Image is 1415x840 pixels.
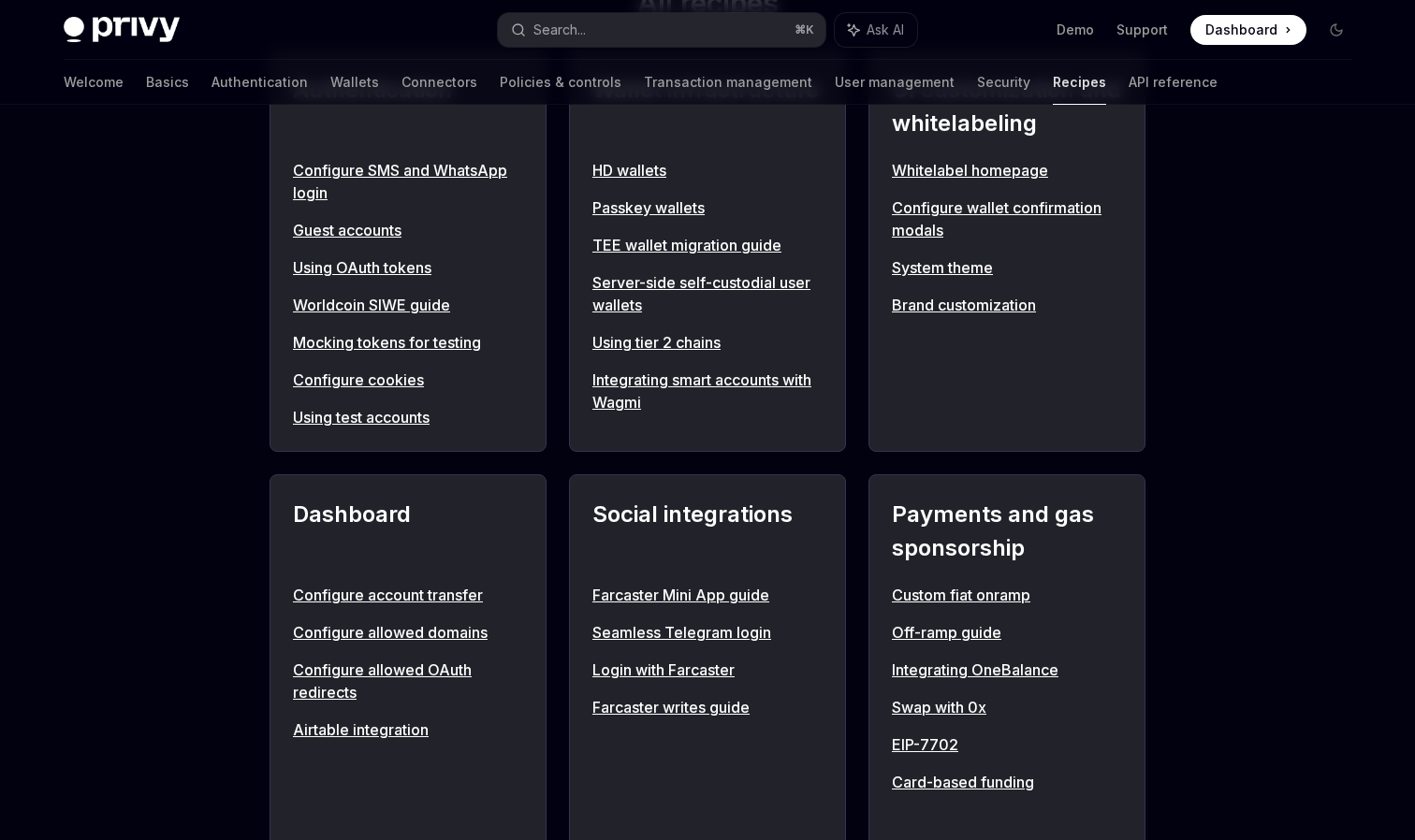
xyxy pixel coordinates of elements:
[892,733,1122,756] a: EIP-7702
[592,498,823,565] h2: Social integrations
[330,60,379,105] a: Wallets
[293,584,523,606] a: Configure account transfer
[293,621,523,644] a: Configure allowed domains
[293,331,523,354] a: Mocking tokens for testing
[592,271,823,316] a: Server-side self-custodial user wallets
[500,60,621,105] a: Policies & controls
[892,294,1122,316] a: Brand customization
[293,406,523,428] a: Using test accounts
[293,73,523,140] h2: Authentication
[592,73,823,140] h2: Wallet infrastructure
[498,13,825,47] button: Search...⌘K
[892,584,1122,606] a: Custom fiat onramp
[835,13,917,47] button: Ask AI
[293,219,523,241] a: Guest accounts
[892,196,1122,241] a: Configure wallet confirmation modals
[592,159,823,181] a: HD wallets
[892,73,1122,140] h2: UI customization and whitelabeling
[64,17,180,43] img: dark logo
[1053,60,1106,105] a: Recipes
[146,60,189,105] a: Basics
[293,159,523,204] a: Configure SMS and WhatsApp login
[212,60,308,105] a: Authentication
[644,60,812,105] a: Transaction management
[977,60,1030,105] a: Security
[892,256,1122,279] a: System theme
[293,498,523,565] h2: Dashboard
[592,331,823,354] a: Using tier 2 chains
[592,621,823,644] a: Seamless Telegram login
[892,771,1122,793] a: Card-based funding
[795,22,814,37] span: ⌘ K
[1129,60,1218,105] a: API reference
[293,369,523,391] a: Configure cookies
[293,659,523,703] a: Configure allowed OAuth redirects
[892,159,1122,181] a: Whitelabel homepage
[1205,21,1277,39] span: Dashboard
[592,196,823,219] a: Passkey wallets
[592,659,823,681] a: Login with Farcaster
[867,21,904,39] span: Ask AI
[64,60,124,105] a: Welcome
[1116,21,1168,39] a: Support
[533,19,586,41] div: Search...
[835,60,955,105] a: User management
[592,369,823,413] a: Integrating smart accounts with Wagmi
[293,256,523,279] a: Using OAuth tokens
[592,584,823,606] a: Farcaster Mini App guide
[592,234,823,256] a: TEE wallet migration guide
[1190,15,1306,45] a: Dashboard
[592,696,823,718] a: Farcaster writes guide
[892,621,1122,644] a: Off-ramp guide
[892,659,1122,681] a: Integrating OneBalance
[1057,21,1094,39] a: Demo
[1321,15,1351,45] button: Toggle dark mode
[293,718,523,741] a: Airtable integration
[401,60,477,105] a: Connectors
[892,696,1122,718] a: Swap with 0x
[892,498,1122,565] h2: Payments and gas sponsorship
[293,294,523,316] a: Worldcoin SIWE guide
